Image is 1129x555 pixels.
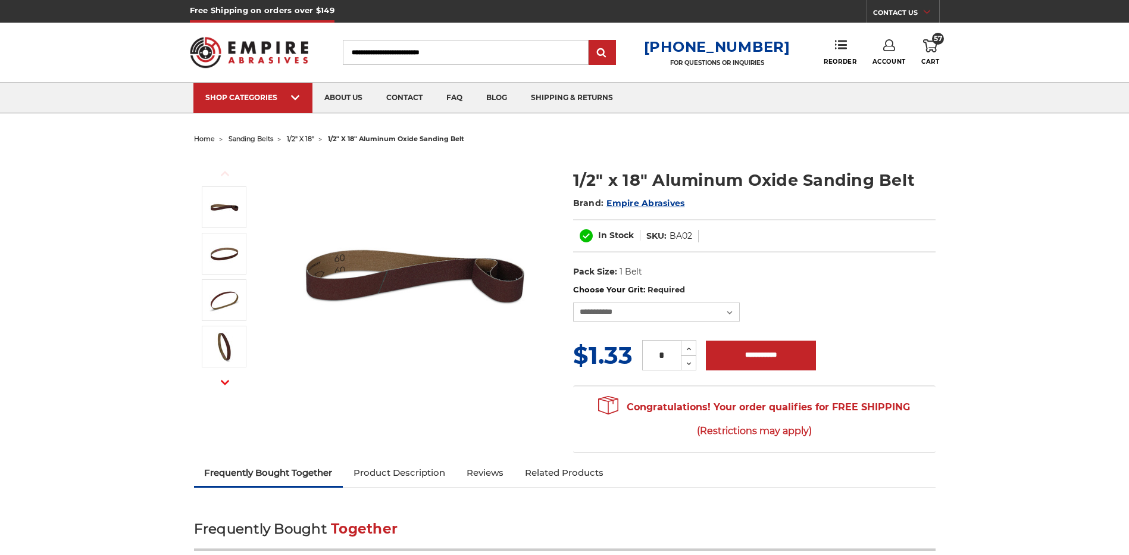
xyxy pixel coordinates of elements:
span: Frequently Bought [194,520,327,537]
a: 57 Cart [921,39,939,66]
dd: BA02 [670,230,692,242]
a: [PHONE_NUMBER] [644,38,790,55]
a: Product Description [343,460,456,486]
input: Submit [590,41,614,65]
span: Congratulations! Your order qualifies for FREE SHIPPING [598,395,910,443]
span: Together [331,520,398,537]
span: Reorder [824,58,856,66]
img: 1/2" x 18" Sanding Belt AOX [209,285,239,315]
button: Next [211,370,239,395]
a: Empire Abrasives [606,198,684,208]
a: home [194,135,215,143]
span: Account [872,58,906,66]
a: shipping & returns [519,83,625,113]
span: 1/2" x 18" aluminum oxide sanding belt [328,135,464,143]
span: In Stock [598,230,634,241]
a: contact [374,83,434,113]
dd: 1 Belt [620,266,642,278]
p: FOR QUESTIONS OR INQUIRIES [644,59,790,67]
img: 1/2" x 18" Aluminum Oxide File Belt [209,192,239,222]
a: CONTACT US [873,6,939,23]
a: sanding belts [229,135,273,143]
a: blog [474,83,519,113]
a: Reorder [824,39,856,65]
div: SHOP CATEGORIES [205,93,301,102]
button: Previous [211,161,239,186]
img: 1/2" x 18" Aluminum Oxide File Belt [296,156,534,394]
h1: 1/2" x 18" Aluminum Oxide Sanding Belt [573,169,936,192]
span: $1.33 [573,341,633,370]
a: about us [312,83,374,113]
dt: Pack Size: [573,266,617,278]
span: Cart [921,58,939,66]
a: 1/2" x 18" [287,135,314,143]
span: (Restrictions may apply) [598,419,910,442]
img: 1/2" x 18" Aluminum Oxide Sanding Belt [209,239,239,269]
a: Reviews [456,460,514,486]
span: Brand: [573,198,604,208]
a: Related Products [514,460,614,486]
a: faq [434,83,474,113]
img: Empire Abrasives [190,29,309,76]
small: Required [648,285,685,294]
span: 57 [932,33,944,45]
img: 1/2" x 18" - Aluminum Oxide Sanding Belt [209,332,239,361]
a: Frequently Bought Together [194,460,343,486]
dt: SKU: [646,230,667,242]
label: Choose Your Grit: [573,284,936,296]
